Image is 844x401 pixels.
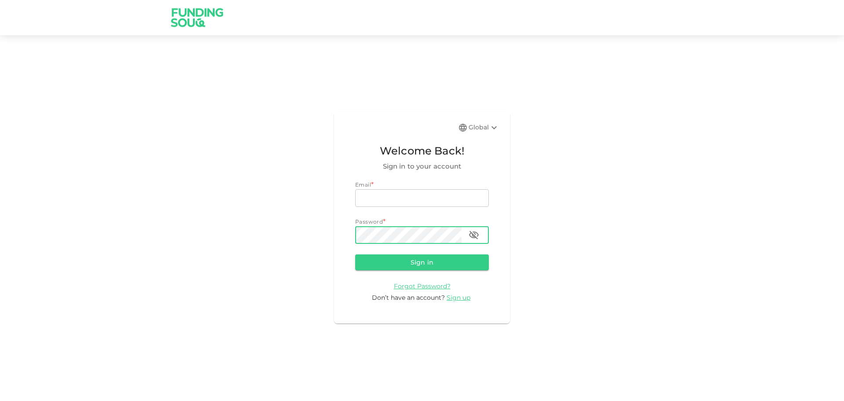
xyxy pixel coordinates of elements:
span: Sign up [447,294,470,302]
span: Email [355,181,371,188]
span: Welcome Back! [355,143,489,159]
a: Forgot Password? [394,282,451,290]
button: Sign in [355,254,489,270]
div: Global [469,122,499,133]
input: email [355,189,489,207]
span: Sign in to your account [355,161,489,172]
span: Password [355,218,383,225]
span: Don’t have an account? [372,294,445,302]
span: Forgot Password? [394,282,451,290]
input: password [355,226,462,244]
